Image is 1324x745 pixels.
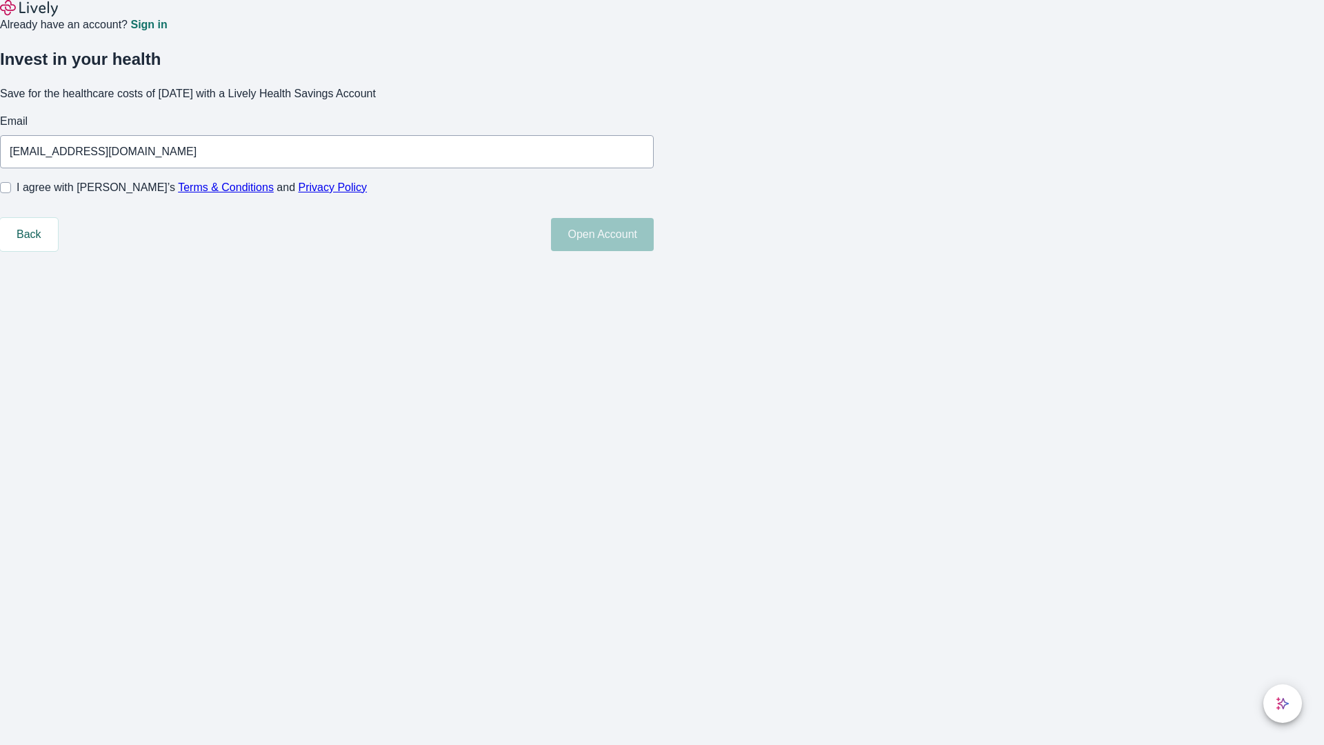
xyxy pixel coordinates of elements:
button: chat [1263,684,1302,723]
a: Privacy Policy [299,181,368,193]
a: Sign in [130,19,167,30]
a: Terms & Conditions [178,181,274,193]
svg: Lively AI Assistant [1276,697,1290,711]
span: I agree with [PERSON_NAME]’s and [17,179,367,196]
